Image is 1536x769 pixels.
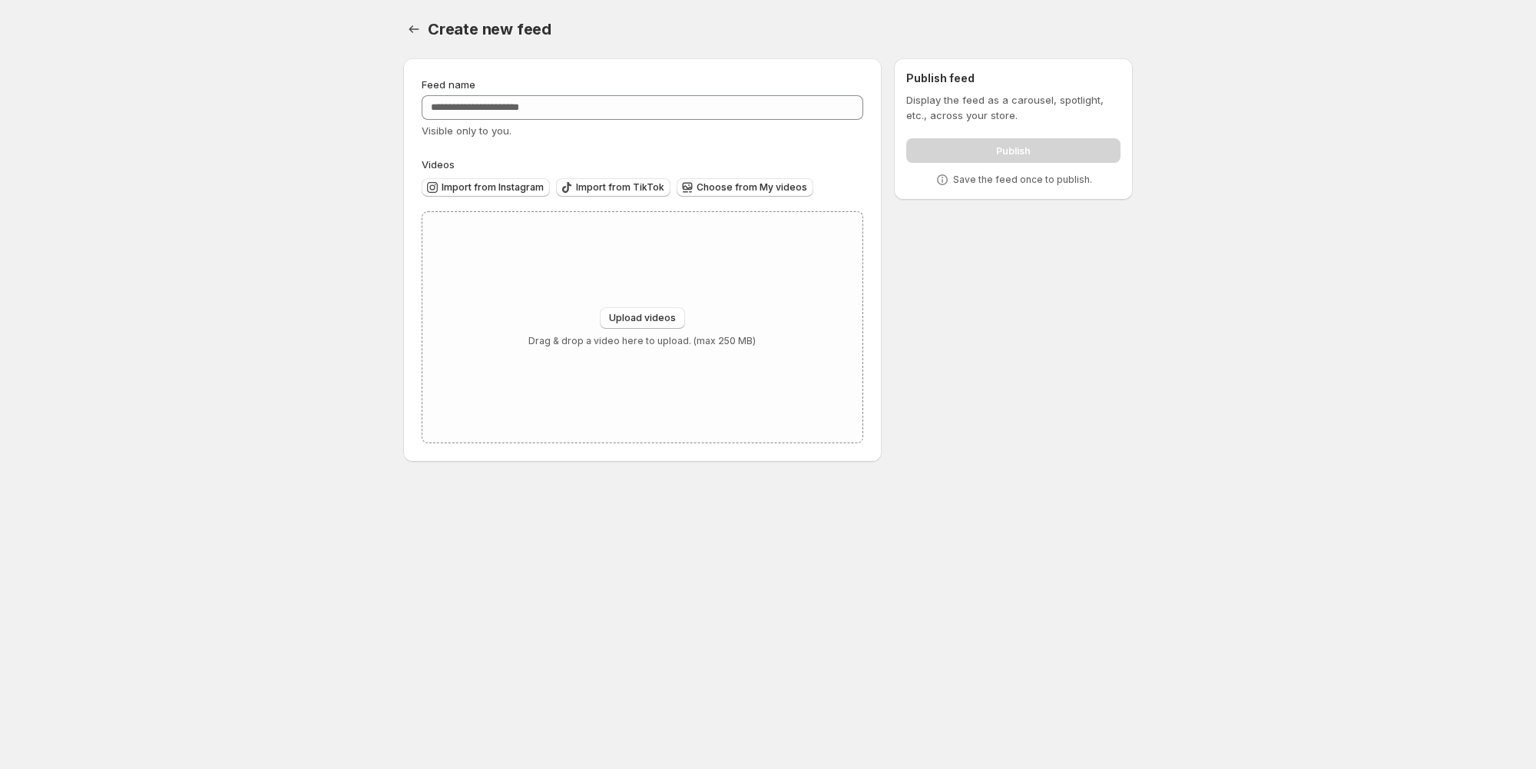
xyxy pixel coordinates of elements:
span: Upload videos [609,312,676,324]
p: Save the feed once to publish. [953,174,1092,186]
button: Import from Instagram [422,178,550,197]
span: Choose from My videos [697,181,807,194]
p: Display the feed as a carousel, spotlight, etc., across your store. [906,92,1121,123]
span: Feed name [422,78,475,91]
button: Choose from My videos [677,178,813,197]
span: Visible only to you. [422,124,511,137]
p: Drag & drop a video here to upload. (max 250 MB) [528,335,756,347]
span: Import from TikTok [576,181,664,194]
button: Upload videos [600,307,685,329]
button: Settings [403,18,425,40]
span: Create new feed [428,20,551,38]
span: Import from Instagram [442,181,544,194]
span: Videos [422,158,455,171]
h2: Publish feed [906,71,1121,86]
button: Import from TikTok [556,178,670,197]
